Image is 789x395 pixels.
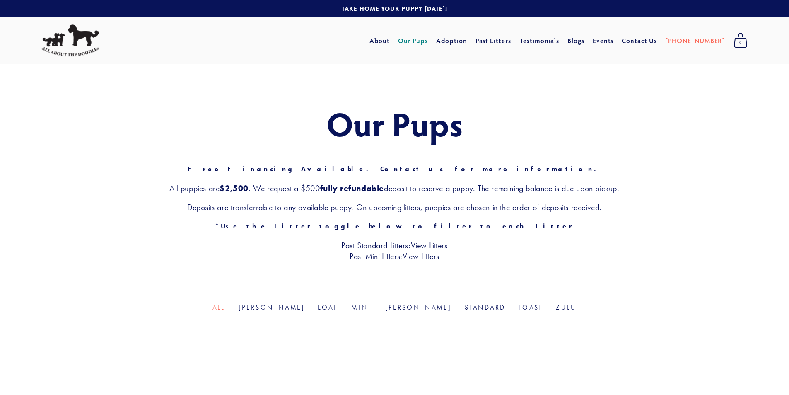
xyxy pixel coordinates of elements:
img: All About The Doodles [41,24,99,57]
a: View Litters [411,240,448,251]
a: All [212,303,225,311]
a: Events [593,33,614,48]
a: [PERSON_NAME] [385,303,452,311]
a: [PERSON_NAME] [239,303,305,311]
a: Adoption [436,33,467,48]
a: Loaf [318,303,338,311]
a: Mini [351,303,372,311]
h3: All puppies are . We request a $500 deposit to reserve a puppy. The remaining balance is due upon... [41,183,748,194]
h1: Our Pups [41,105,748,142]
a: [PHONE_NUMBER] [665,33,725,48]
a: Our Pups [398,33,428,48]
a: Toast [519,303,543,311]
a: About [369,33,390,48]
a: Past Litters [475,36,512,45]
strong: *Use the Litter toggle below to filter to each Litter [215,222,574,230]
strong: $2,500 [220,183,249,193]
a: View Litters [403,251,439,262]
span: 0 [734,37,748,48]
a: Contact Us [622,33,657,48]
h3: Past Standard Litters: Past Mini Litters: [41,240,748,262]
a: 0 items in cart [729,30,752,51]
a: Zulu [556,303,577,311]
h3: Deposits are transferrable to any available puppy. On upcoming litters, puppies are chosen in the... [41,202,748,213]
strong: Free Financing Available. Contact us for more information. [188,165,601,173]
a: Blogs [567,33,584,48]
a: Standard [465,303,505,311]
strong: fully refundable [320,183,384,193]
a: Testimonials [519,33,560,48]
